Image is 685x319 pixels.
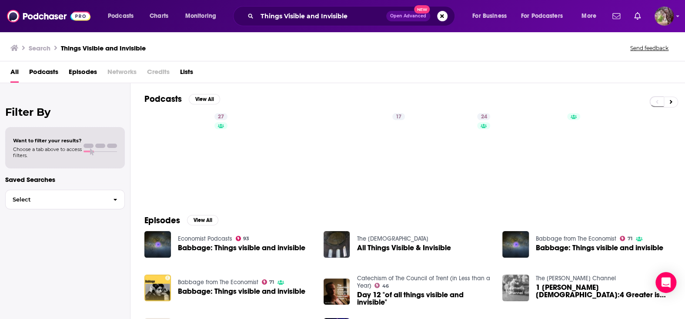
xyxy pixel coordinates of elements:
[502,275,529,301] img: 1 John 4:4 Greater is He that's in us - Part 9 - All things visible & invisible
[536,284,671,299] a: 1 John 4:4 Greater is He that's in us - Part 9 - All things visible & invisible
[218,113,224,121] span: 27
[477,113,490,120] a: 24
[61,44,146,52] h3: Things Visible and Invisible
[515,9,575,23] button: open menu
[6,197,106,202] span: Select
[102,9,145,23] button: open menu
[357,235,428,242] a: The Nicene Creed
[180,65,193,83] a: Lists
[144,275,171,301] img: Babbage: Things visible and invisible
[324,110,408,194] a: 17
[481,113,487,121] span: 24
[536,275,616,282] a: The Layman's Channel
[189,94,220,104] button: View All
[149,110,233,194] a: 27
[29,65,58,83] a: Podcasts
[13,138,82,144] span: Want to filter your results?
[144,9,174,23] a: Charts
[147,65,170,83] span: Credits
[536,235,616,242] a: Babbage from The Economist
[412,110,496,194] a: 24
[536,284,671,299] span: 1 [PERSON_NAME][DEMOGRAPHIC_DATA]:4 Greater is He that's in us - Part 9 - All things visible & in...
[179,9,227,23] button: open menu
[386,11,430,21] button: Open AdvancedNew
[187,215,218,225] button: View All
[108,10,134,22] span: Podcasts
[620,236,632,241] a: 71
[357,291,492,306] a: Day 12 "of all things visible and invisible"
[269,280,274,284] span: 71
[472,10,507,22] span: For Business
[575,9,607,23] button: open menu
[144,231,171,258] img: Babbage: Things visible and invisible
[257,9,386,23] input: Search podcasts, credits, & more...
[374,283,389,288] a: 46
[13,146,82,158] span: Choose a tab above to access filters.
[655,7,674,26] span: Logged in as MSanz
[521,10,563,22] span: For Podcasters
[631,9,644,24] a: Show notifications dropdown
[144,215,180,226] h2: Episodes
[414,5,430,13] span: New
[69,65,97,83] a: Episodes
[502,231,529,258] img: Babbage: Things visible and invisible
[5,190,125,209] button: Select
[29,44,50,52] h3: Search
[178,279,258,286] a: Babbage from The Economist
[536,244,663,252] a: Babbage: Things visible and invisible
[466,9,518,23] button: open menu
[144,94,220,104] a: PodcastsView All
[5,106,125,118] h2: Filter By
[655,272,676,293] div: Open Intercom Messenger
[241,6,463,26] div: Search podcasts, credits, & more...
[10,65,19,83] a: All
[324,279,350,305] img: Day 12 "of all things visible and invisible"
[324,231,350,258] img: All Things Visible & Invisible
[628,237,632,241] span: 71
[185,10,216,22] span: Monitoring
[392,113,405,120] a: 17
[262,279,274,285] a: 71
[178,288,305,295] a: Babbage: Things visible and invisible
[214,113,227,120] a: 27
[150,10,168,22] span: Charts
[7,8,90,24] img: Podchaser - Follow, Share and Rate Podcasts
[144,94,182,104] h2: Podcasts
[655,7,674,26] button: Show profile menu
[609,9,624,24] a: Show notifications dropdown
[144,215,218,226] a: EpisodesView All
[357,244,451,252] a: All Things Visible & Invisible
[178,244,305,252] a: Babbage: Things visible and invisible
[236,236,250,241] a: 93
[357,275,490,289] a: Catechism of The Council of Trent (in Less than a Year)
[178,235,232,242] a: Economist Podcasts
[628,44,671,52] button: Send feedback
[390,14,426,18] span: Open Advanced
[5,175,125,184] p: Saved Searches
[396,113,401,121] span: 17
[107,65,137,83] span: Networks
[382,284,389,288] span: 46
[655,7,674,26] img: User Profile
[581,10,596,22] span: More
[243,237,249,241] span: 93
